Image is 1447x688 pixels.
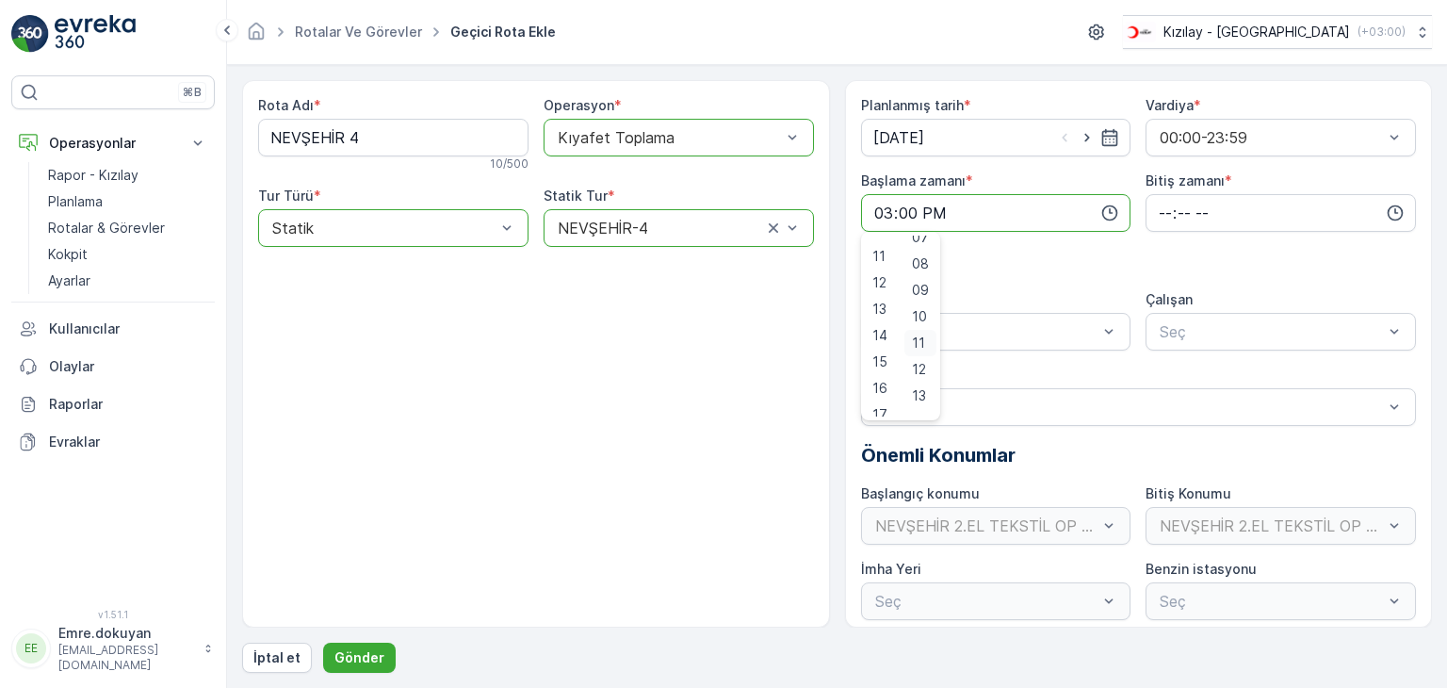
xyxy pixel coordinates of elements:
span: 16 [872,379,887,398]
span: 08 [912,254,929,273]
a: Rapor - Kızılay [41,162,215,188]
button: EEEmre.dokuyan[EMAIL_ADDRESS][DOMAIN_NAME] [11,624,215,673]
span: 10 [912,307,927,326]
label: Rota Adı [258,97,314,113]
p: 10 / 500 [490,156,528,172]
label: Bitiş Konumu [1146,485,1231,501]
span: 15 [872,352,887,371]
a: Rotalar ve Görevler [295,24,422,40]
span: 11 [912,334,925,352]
span: Geçici Rota Ekle [447,23,560,41]
p: Seç [875,320,1098,343]
p: İptal et [253,648,301,667]
a: Kullanıcılar [11,310,215,348]
span: v 1.51.1 [11,609,215,620]
p: ( +03:00 ) [1358,25,1406,40]
p: Evraklar [49,433,207,451]
img: logo_light-DOdMpM7g.png [55,15,136,53]
span: 14 [872,326,887,345]
p: Kullanıcılar [49,319,207,338]
span: 14 [912,413,927,432]
p: Rotalar & Görevler [48,219,165,238]
img: k%C4%B1z%C4%B1lay_D5CCths_t1JZB0k.png [1123,22,1156,42]
label: Başlangıç konumu [861,485,980,501]
p: Gönder [334,648,384,667]
a: Ayarlar [41,268,215,294]
p: Seç [875,396,1384,418]
a: Olaylar [11,348,215,385]
p: Önemli Konumlar [861,441,1417,469]
a: Rotalar & Görevler [41,215,215,241]
img: logo [11,15,49,53]
span: 13 [872,300,886,319]
p: Planlama [48,192,103,211]
button: Operasyonlar [11,124,215,162]
label: Tur Türü [258,188,314,204]
label: Başlama zamanı [861,172,966,188]
p: Kızılay - [GEOGRAPHIC_DATA] [1163,23,1350,41]
label: Statik Tur [544,188,608,204]
label: Vardiya [1146,97,1194,113]
p: Operasyonlar [49,134,177,153]
span: 11 [872,247,886,266]
label: Bitiş zamanı [1146,172,1225,188]
span: 17 [872,405,887,424]
p: Rapor - Kızılay [48,166,138,185]
span: 13 [912,386,926,405]
p: Ayarlar [48,271,90,290]
span: 12 [912,360,926,379]
label: Benzin istasyonu [1146,561,1257,577]
p: Olaylar [49,357,207,376]
p: Seç [1160,320,1383,343]
span: 07 [912,228,929,247]
p: [EMAIL_ADDRESS][DOMAIN_NAME] [58,643,194,673]
div: EE [16,633,46,663]
a: Kokpit [41,241,215,268]
a: Evraklar [11,423,215,461]
a: Ana Sayfa [246,28,267,44]
ul: Menu [861,232,940,420]
span: 09 [912,281,929,300]
p: ⌘B [183,85,202,100]
p: Kokpit [48,245,88,264]
button: İptal et [242,643,312,673]
button: Gönder [323,643,396,673]
button: Kızılay - [GEOGRAPHIC_DATA](+03:00) [1123,15,1432,49]
label: Çalışan [1146,291,1193,307]
span: 12 [872,273,886,292]
p: Raporlar [49,395,207,414]
p: Emre.dokuyan [58,624,194,643]
a: Raporlar [11,385,215,423]
label: İmha Yeri [861,561,921,577]
label: Operasyon [544,97,614,113]
input: dd/mm/yyyy [861,119,1131,156]
a: Planlama [41,188,215,215]
label: Planlanmış tarih [861,97,964,113]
